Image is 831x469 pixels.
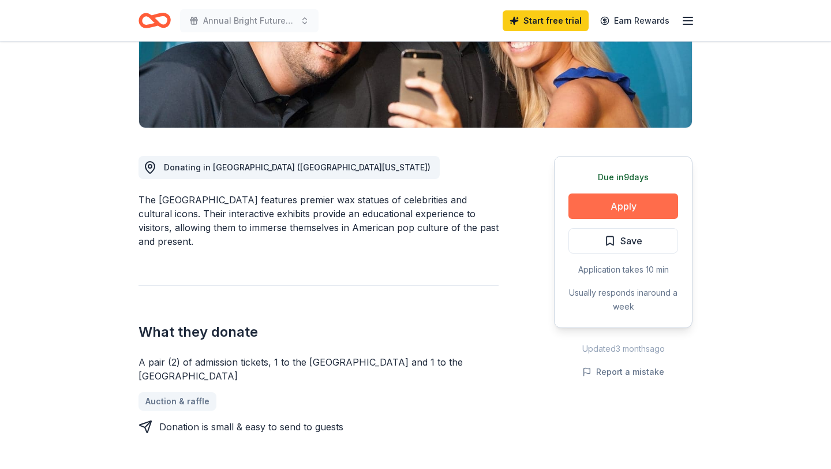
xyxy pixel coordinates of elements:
[159,420,343,434] div: Donation is small & easy to send to guests
[203,14,295,28] span: Annual Bright Futures Gala
[582,365,664,379] button: Report a mistake
[138,323,499,341] h2: What they donate
[503,10,589,31] a: Start free trial
[568,286,678,314] div: Usually responds in around a week
[138,7,171,34] a: Home
[180,9,319,32] button: Annual Bright Futures Gala
[164,162,431,172] span: Donating in [GEOGRAPHIC_DATA] ([GEOGRAPHIC_DATA][US_STATE])
[554,342,692,356] div: Updated 3 months ago
[620,233,642,248] span: Save
[593,10,676,31] a: Earn Rewards
[568,170,678,184] div: Due in 9 days
[568,263,678,277] div: Application takes 10 min
[568,228,678,254] button: Save
[138,392,216,411] a: Auction & raffle
[568,193,678,219] button: Apply
[138,193,499,248] div: The [GEOGRAPHIC_DATA] features premier wax statues of celebrities and cultural icons. Their inter...
[138,355,499,383] div: A pair (2) of admission tickets, 1 to the [GEOGRAPHIC_DATA] and 1 to the [GEOGRAPHIC_DATA]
